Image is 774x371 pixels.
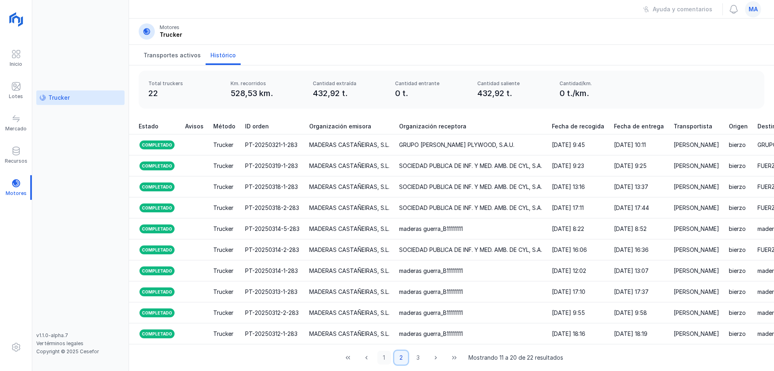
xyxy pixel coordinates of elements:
div: PT-20250319-1-283 [245,162,298,170]
div: bierzo [729,246,746,254]
div: maderas guerra_B11111111 [399,330,463,338]
div: Trucker [213,288,233,296]
div: Trucker [213,162,233,170]
button: Page 2 [394,351,408,365]
div: Completado [139,245,175,255]
div: MADERAS CASTAÑEIRAS, S.L. [309,330,389,338]
div: Cantidad extraída [313,80,385,87]
button: Next Page [428,351,443,365]
div: [PERSON_NAME] [674,141,719,149]
a: Histórico [206,45,241,65]
div: MADERAS CASTAÑEIRAS, S.L. [309,204,389,212]
span: ma [749,5,758,13]
div: Trucker [213,246,233,254]
div: [PERSON_NAME] [674,162,719,170]
a: Trucker [36,90,125,105]
span: ID orden [245,122,269,130]
div: PT-20250312-2-283 [245,309,299,317]
div: bierzo [729,330,746,338]
div: Ayuda y comentarios [653,5,712,13]
span: Fecha de entrega [614,122,664,130]
span: Organización receptora [399,122,466,130]
div: PT-20250321-1-283 [245,141,298,149]
div: Recursos [5,158,27,164]
div: SOCIEDAD PUBLICA DE INF. Y MED. AMB. DE CYL, S.A. [399,162,542,170]
div: [DATE] 13:37 [614,183,648,191]
div: [DATE] 16:36 [614,246,649,254]
div: MADERAS CASTAÑEIRAS, S.L. [309,162,389,170]
div: 432,92 t. [313,88,385,99]
div: [DATE] 9:55 [552,309,585,317]
button: Last Page [447,351,462,365]
div: Completado [139,203,175,213]
div: Completado [139,308,175,318]
div: Copyright © 2025 Cesefor [36,348,125,355]
div: bierzo [729,225,746,233]
span: Estado [139,122,158,130]
img: logoRight.svg [6,9,26,29]
div: [PERSON_NAME] [674,204,719,212]
div: [DATE] 9:23 [552,162,584,170]
div: MADERAS CASTAÑEIRAS, S.L. [309,246,389,254]
div: bierzo [729,309,746,317]
div: [DATE] 12:02 [552,267,586,275]
div: maderas guerra_B11111111 [399,225,463,233]
div: [DATE] 8:52 [614,225,647,233]
div: bierzo [729,204,746,212]
div: Trucker [213,225,233,233]
div: Completado [139,140,175,150]
span: Método [213,122,235,130]
div: bierzo [729,267,746,275]
div: Trucker [213,330,233,338]
div: PT-20250314-5-283 [245,225,300,233]
div: Trucker [213,183,233,191]
div: MADERAS CASTAÑEIRAS, S.L. [309,141,389,149]
div: v1.1.0-alpha.7 [36,332,125,339]
div: [DATE] 17:11 [552,204,584,212]
div: Completado [139,266,175,276]
div: Trucker [213,204,233,212]
div: PT-20250314-2-283 [245,246,299,254]
div: Total truckers [148,80,221,87]
button: Page 1 [377,351,391,365]
div: Trucker [213,267,233,275]
div: [DATE] 13:16 [552,183,585,191]
div: bierzo [729,183,746,191]
div: [DATE] 10:11 [614,141,646,149]
button: Page 3 [411,351,425,365]
a: Ver términos legales [36,340,83,346]
a: Transportes activos [139,45,206,65]
div: [PERSON_NAME] [674,183,719,191]
div: GRUPO [PERSON_NAME] PLYWOOD, S.A.U. [399,141,514,149]
div: MADERAS CASTAÑEIRAS, S.L. [309,267,389,275]
div: [DATE] 17:37 [614,288,649,296]
div: Inicio [10,61,22,67]
div: Completado [139,224,175,234]
div: MADERAS CASTAÑEIRAS, S.L. [309,288,389,296]
div: PT-20250318-2-283 [245,204,299,212]
div: bierzo [729,288,746,296]
span: Avisos [185,122,204,130]
div: PT-20250314-1-283 [245,267,298,275]
div: [DATE] 17:44 [614,204,649,212]
button: First Page [340,351,356,365]
div: Cantidad/km. [560,80,632,87]
span: Fecha de recogida [552,122,604,130]
div: PT-20250313-1-283 [245,288,298,296]
div: 0 t./km. [560,88,632,99]
div: 22 [148,88,221,99]
div: [DATE] 13:07 [614,267,649,275]
div: Completado [139,182,175,192]
div: Cantidad saliente [477,80,550,87]
div: MADERAS CASTAÑEIRAS, S.L. [309,309,389,317]
div: MADERAS CASTAÑEIRAS, S.L. [309,183,389,191]
div: Lotes [9,93,23,100]
div: [DATE] 9:25 [614,162,647,170]
div: [DATE] 9:45 [552,141,585,149]
span: Origen [729,122,748,130]
div: Mercado [5,126,27,132]
div: [DATE] 18:19 [614,330,647,338]
div: bierzo [729,141,746,149]
div: maderas guerra_B11111111 [399,309,463,317]
div: [PERSON_NAME] [674,225,719,233]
